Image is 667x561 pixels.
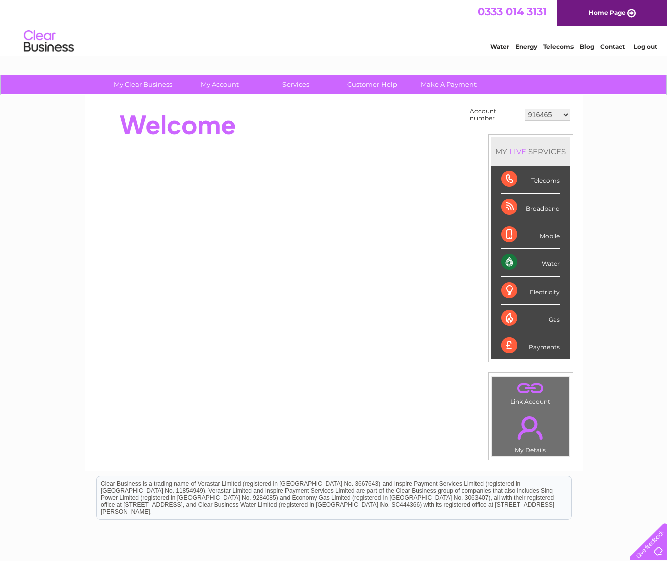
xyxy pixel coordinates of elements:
div: MY SERVICES [491,137,570,166]
div: Payments [501,332,560,359]
a: Telecoms [543,43,574,50]
div: LIVE [507,147,528,156]
td: Link Account [492,376,569,408]
a: Energy [515,43,537,50]
div: Mobile [501,221,560,249]
a: Customer Help [331,75,414,94]
div: Electricity [501,277,560,305]
a: Blog [580,43,594,50]
img: logo.png [23,26,74,57]
a: Log out [634,43,657,50]
a: Services [254,75,337,94]
a: 0333 014 3131 [478,5,547,18]
a: . [495,410,566,445]
a: Contact [600,43,625,50]
a: Make A Payment [407,75,490,94]
div: Telecoms [501,166,560,194]
div: Gas [501,305,560,332]
td: My Details [492,408,569,457]
a: My Account [178,75,261,94]
div: Clear Business is a trading name of Verastar Limited (registered in [GEOGRAPHIC_DATA] No. 3667643... [97,6,571,49]
div: Water [501,249,560,276]
td: Account number [467,105,522,124]
a: My Clear Business [102,75,184,94]
a: . [495,379,566,397]
div: Broadband [501,194,560,221]
a: Water [490,43,509,50]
